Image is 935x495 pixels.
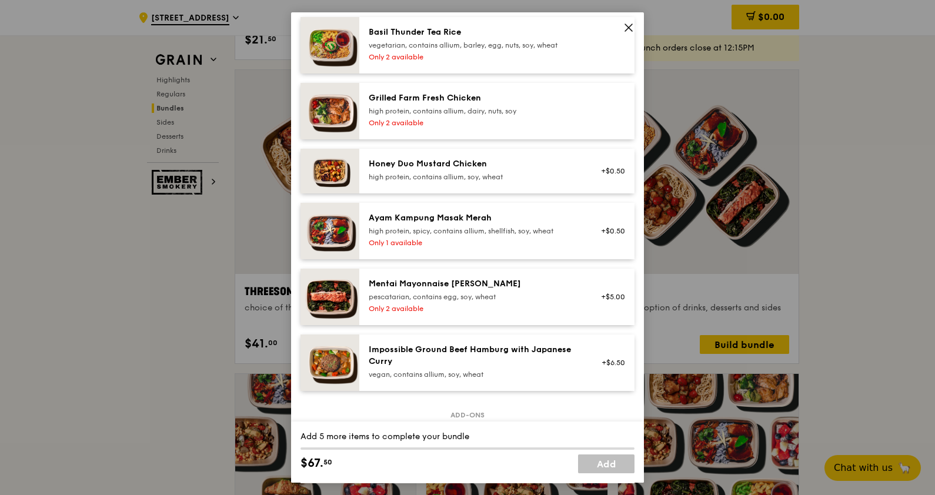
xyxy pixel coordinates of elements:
[300,431,635,443] div: Add 5 more items to complete your bundle
[300,269,359,325] img: daily_normal_Mentai-Mayonnaise-Aburi-Salmon-HORZ.jpg
[369,278,580,290] div: Mentai Mayonnaise [PERSON_NAME]
[369,292,580,302] div: pescatarian, contains egg, soy, wheat
[300,203,359,259] img: daily_normal_Ayam_Kampung_Masak_Merah_Horizontal_.jpg
[369,238,580,247] div: Only 1 available
[594,292,625,302] div: +$5.00
[300,83,359,139] img: daily_normal_HORZ-Grilled-Farm-Fresh-Chicken.jpg
[594,358,625,367] div: +$6.50
[369,41,580,50] div: vegetarian, contains allium, barley, egg, nuts, soy, wheat
[446,410,489,420] span: Add-ons
[369,226,580,236] div: high protein, spicy, contains allium, shellfish, soy, wheat
[300,454,323,472] span: $67.
[369,92,580,104] div: Grilled Farm Fresh Chicken
[369,344,580,367] div: Impossible Ground Beef Hamburg with Japanese Curry
[594,226,625,236] div: +$0.50
[369,26,580,38] div: Basil Thunder Tea Rice
[369,212,580,224] div: Ayam Kampung Masak Merah
[300,335,359,391] img: daily_normal_HORZ-Impossible-Hamburg-With-Japanese-Curry.jpg
[369,304,580,313] div: Only 2 available
[369,370,580,379] div: vegan, contains allium, soy, wheat
[300,149,359,193] img: daily_normal_Honey_Duo_Mustard_Chicken__Horizontal_.jpg
[369,106,580,116] div: high protein, contains allium, dairy, nuts, soy
[300,17,359,73] img: daily_normal_HORZ-Basil-Thunder-Tea-Rice.jpg
[369,118,580,128] div: Only 2 available
[578,454,635,473] a: Add
[369,52,580,62] div: Only 2 available
[594,166,625,176] div: +$0.50
[369,158,580,170] div: Honey Duo Mustard Chicken
[369,172,580,182] div: high protein, contains allium, soy, wheat
[323,457,332,467] span: 50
